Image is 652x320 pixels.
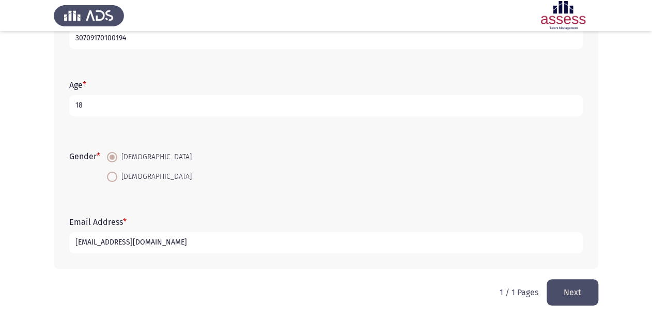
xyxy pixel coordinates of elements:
button: load next page [547,279,598,306]
p: 1 / 1 Pages [500,287,538,297]
label: Gender [69,151,100,161]
input: add answer text [69,95,583,116]
label: Age [69,80,86,90]
span: [DEMOGRAPHIC_DATA] [117,171,192,183]
input: add answer text [69,28,583,49]
input: add answer text [69,232,583,253]
span: [DEMOGRAPHIC_DATA] [117,151,192,163]
img: Assess Talent Management logo [54,1,124,30]
label: Email Address [69,217,127,227]
img: Assessment logo of ASSESS Employability - EBI [528,1,598,30]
